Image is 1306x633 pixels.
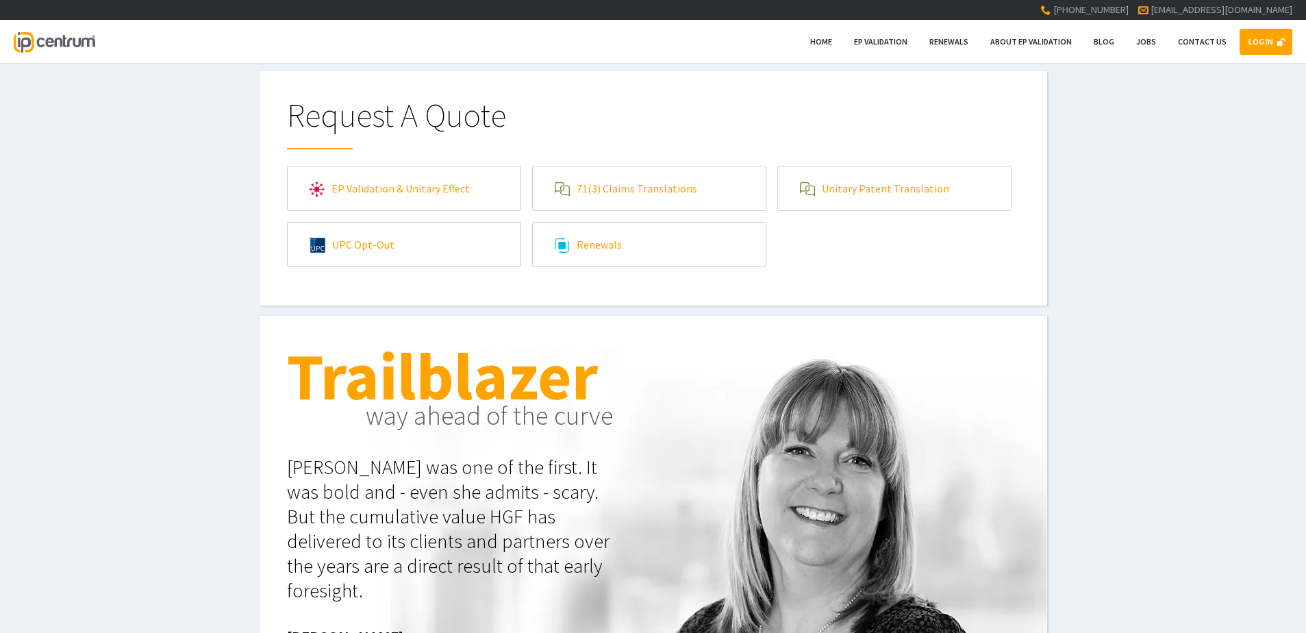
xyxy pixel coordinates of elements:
span: Blog [1094,36,1114,47]
h1: Request A Quote [287,99,1020,149]
span: Jobs [1136,36,1156,47]
a: Contact Us [1169,29,1235,55]
span: About EP Validation [990,36,1072,47]
a: EP Validation [845,29,916,55]
span: EP Validation [854,36,907,47]
a: EP Validation & Unitary Effect [288,166,520,210]
a: Unitary Patent Translation [778,166,1011,210]
a: IP Centrum [14,20,95,63]
a: Jobs [1127,29,1165,55]
a: About EP Validation [981,29,1081,55]
a: Renewals [920,29,977,55]
a: [EMAIL_ADDRESS][DOMAIN_NAME] [1151,3,1292,16]
span: Renewals [929,36,968,47]
a: Blog [1085,29,1123,55]
span: Home [810,36,832,47]
span: Contact Us [1178,36,1227,47]
a: LOG IN [1240,29,1292,55]
a: Renewals [533,223,766,266]
img: upc.svg [310,238,325,253]
a: UPC Opt-Out [288,223,520,266]
span: [PHONE_NUMBER] [1053,3,1129,16]
a: Home [801,29,841,55]
a: 71(3) Claims Translations [533,166,766,210]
